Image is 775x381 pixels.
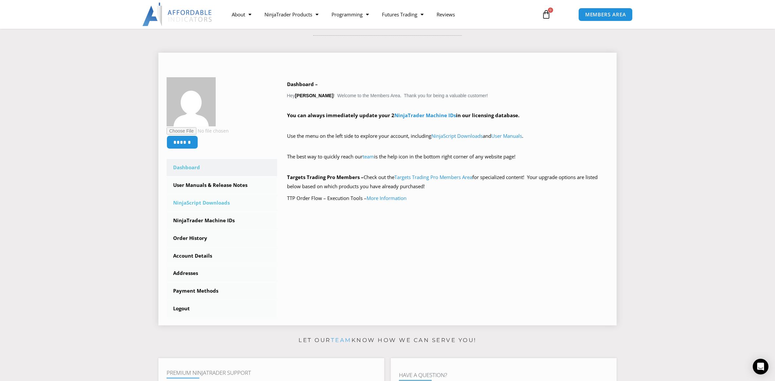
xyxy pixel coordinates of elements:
[363,153,374,160] a: team
[167,300,277,317] a: Logout
[287,80,609,203] div: Hey ! Welcome to the Members Area. Thank you for being a valuable customer!
[225,7,258,22] a: About
[578,8,633,21] a: MEMBERS AREA
[167,247,277,264] a: Account Details
[167,265,277,282] a: Addresses
[399,372,608,378] h4: Have A Question?
[287,81,318,87] b: Dashboard –
[225,7,534,22] nav: Menu
[287,132,609,150] p: Use the menu on the left side to explore your account, including and .
[287,194,609,203] p: TTP Order Flow – Execution Tools –
[753,359,768,374] div: Open Intercom Messenger
[142,3,213,26] img: LogoAI | Affordable Indicators – NinjaTrader
[167,230,277,247] a: Order History
[167,159,277,317] nav: Account pages
[295,93,333,98] strong: [PERSON_NAME]
[167,159,277,176] a: Dashboard
[394,174,472,180] a: Targets Trading Pro Members Area
[287,173,609,191] p: Check out the for specialized content! Your upgrade options are listed below based on which produ...
[548,8,553,13] span: 0
[258,7,325,22] a: NinjaTrader Products
[491,133,522,139] a: User Manuals
[167,177,277,194] a: User Manuals & Release Notes
[287,174,364,180] strong: Targets Trading Pro Members –
[167,77,216,126] img: 05918f8969017b6887ee563b935a59a1a085b8c871dde85f2774fb1b38d18ebc
[375,7,430,22] a: Futures Trading
[331,337,351,343] a: team
[325,7,375,22] a: Programming
[287,112,519,118] strong: You can always immediately update your 2 in our licensing database.
[585,12,626,17] span: MEMBERS AREA
[167,370,376,376] h4: Premium NinjaTrader Support
[394,112,456,118] a: NinjaTrader Machine IDs
[430,7,461,22] a: Reviews
[367,195,406,201] a: More Information
[167,212,277,229] a: NinjaTrader Machine IDs
[167,282,277,299] a: Payment Methods
[167,194,277,211] a: NinjaScript Downloads
[287,152,609,171] p: The best way to quickly reach our is the help icon in the bottom right corner of any website page!
[532,5,561,24] a: 0
[431,133,483,139] a: NinjaScript Downloads
[158,335,617,346] p: Let our know how we can serve you!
